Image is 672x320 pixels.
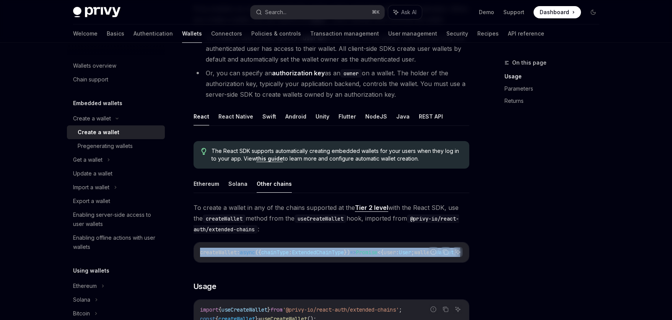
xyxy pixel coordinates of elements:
[504,70,605,83] a: Usage
[73,210,160,229] div: Enabling server-side access to user wallets
[344,249,350,256] span: })
[381,249,384,256] span: {
[270,306,283,313] span: from
[283,306,399,313] span: '@privy-io/react-auth/extended-chains'
[272,69,325,77] strong: authorization key
[428,304,438,314] button: Report incorrect code
[237,249,240,256] span: :
[388,24,437,43] a: User management
[194,107,209,125] button: React
[182,24,202,43] a: Wallets
[587,6,599,18] button: Toggle dark mode
[396,249,399,256] span: :
[200,306,218,313] span: import
[267,306,270,313] span: }
[251,5,384,19] button: Search...⌘K
[194,32,469,65] li: To create a user wallet, specify a as an owner of the wallet. This ensures only the authenticated...
[504,95,605,107] a: Returns
[377,249,381,256] span: <
[256,155,283,162] a: this guide
[255,249,261,256] span: ({
[78,141,133,151] div: Pregenerating wallets
[411,249,414,256] span: ;
[508,24,544,43] a: API reference
[67,194,165,208] a: Export a wallet
[67,73,165,86] a: Chain support
[316,107,329,125] button: Unity
[221,306,267,313] span: useCreateWallet
[534,6,581,18] a: Dashboard
[73,114,111,123] div: Create a wallet
[67,139,165,153] a: Pregenerating wallets
[428,247,438,257] button: Report incorrect code
[73,155,103,164] div: Get a wallet
[414,249,433,256] span: wallet
[201,148,207,155] svg: Tip
[194,202,469,234] span: To create a wallet in any of the chains supported at the with the React SDK, use the method from ...
[262,107,276,125] button: Swift
[67,59,165,73] a: Wallets overview
[73,266,109,275] h5: Using wallets
[512,58,547,67] span: On this page
[211,24,242,43] a: Connectors
[73,99,122,108] h5: Embedded wallets
[67,208,165,231] a: Enabling server-side access to user wallets
[73,309,90,318] div: Bitcoin
[203,214,246,223] code: createWallet
[251,24,301,43] a: Policies & controls
[228,175,247,193] button: Solana
[503,8,524,16] a: Support
[194,281,216,292] span: Usage
[67,167,165,180] a: Update a wallet
[289,249,292,256] span: :
[340,69,362,78] code: owner
[399,306,402,313] span: ;
[73,24,98,43] a: Welcome
[396,107,410,125] button: Java
[441,247,451,257] button: Copy the contents from the code block
[355,204,388,212] a: Tier 2 level
[419,107,443,125] button: REST API
[73,281,97,291] div: Ethereum
[388,5,422,19] button: Ask AI
[218,107,253,125] button: React Native
[73,197,110,206] div: Export a wallet
[540,8,569,16] span: Dashboard
[453,304,463,314] button: Ask AI
[295,214,347,223] code: useCreateWallet
[285,107,306,125] button: Android
[200,249,237,256] span: createWallet
[453,247,463,257] button: Ask AI
[194,68,469,100] li: Or, you can specify an as an on a wallet. The holder of the authorization key, typically your app...
[399,249,411,256] span: User
[350,249,356,256] span: =>
[240,249,255,256] span: async
[504,83,605,95] a: Parameters
[67,231,165,254] a: Enabling offline actions with user wallets
[73,7,120,18] img: dark logo
[261,249,289,256] span: chainType
[73,183,109,192] div: Import a wallet
[292,249,344,256] span: ExtendedChainType
[446,24,468,43] a: Security
[338,107,356,125] button: Flutter
[78,128,119,137] div: Create a wallet
[384,249,396,256] span: user
[441,304,451,314] button: Copy the contents from the code block
[73,233,160,252] div: Enabling offline actions with user wallets
[401,8,417,16] span: Ask AI
[67,125,165,139] a: Create a wallet
[194,175,219,193] button: Ethereum
[265,8,286,17] div: Search...
[133,24,173,43] a: Authentication
[257,175,292,193] button: Other chains
[73,61,116,70] div: Wallets overview
[365,107,387,125] button: NodeJS
[107,24,124,43] a: Basics
[73,295,90,304] div: Solana
[73,75,108,84] div: Chain support
[218,306,221,313] span: {
[479,8,494,16] a: Demo
[73,169,112,178] div: Update a wallet
[212,147,461,162] span: The React SDK supports automatically creating embedded wallets for your users when they log in to...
